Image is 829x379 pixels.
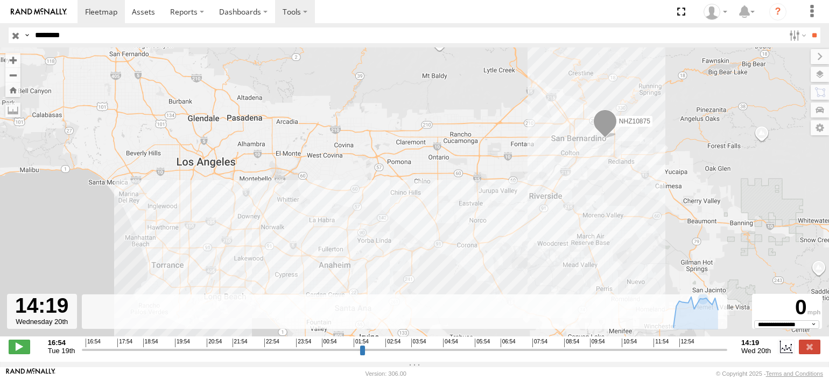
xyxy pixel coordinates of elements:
div: Version: 306.00 [366,370,406,377]
span: 10:54 [622,339,637,347]
span: 02:54 [385,339,401,347]
label: Close [799,340,820,354]
span: 04:54 [443,339,458,347]
span: 07:54 [532,339,547,347]
span: 01:54 [354,339,369,347]
span: Tue 19th Aug 2025 [48,347,75,355]
span: 18:54 [143,339,158,347]
img: rand-logo.svg [11,8,67,16]
span: 08:54 [564,339,579,347]
strong: 16:54 [48,339,75,347]
button: Zoom out [5,67,20,82]
label: Search Query [23,27,31,43]
div: © Copyright 2025 - [716,370,823,377]
span: 21:54 [233,339,248,347]
span: 00:54 [322,339,337,347]
span: 19:54 [175,339,190,347]
a: Terms and Conditions [766,370,823,377]
label: Measure [5,102,20,118]
span: 17:54 [117,339,132,347]
span: 12:54 [679,339,694,347]
div: Zulema McIntosch [700,4,731,20]
span: 23:54 [296,339,311,347]
label: Map Settings [811,120,829,135]
button: Zoom Home [5,82,20,97]
span: 03:54 [411,339,426,347]
div: 0 [754,295,820,320]
span: NHZ10875 [619,117,650,125]
i: ? [769,3,786,20]
span: 16:54 [86,339,101,347]
span: 05:54 [475,339,490,347]
span: 22:54 [264,339,279,347]
span: Wed 20th Aug 2025 [741,347,771,355]
button: Zoom in [5,53,20,67]
span: 20:54 [207,339,222,347]
a: Visit our Website [6,368,55,379]
span: 06:54 [501,339,516,347]
label: Play/Stop [9,340,30,354]
strong: 14:19 [741,339,771,347]
label: Search Filter Options [785,27,808,43]
span: 09:54 [590,339,605,347]
span: 11:54 [654,339,669,347]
